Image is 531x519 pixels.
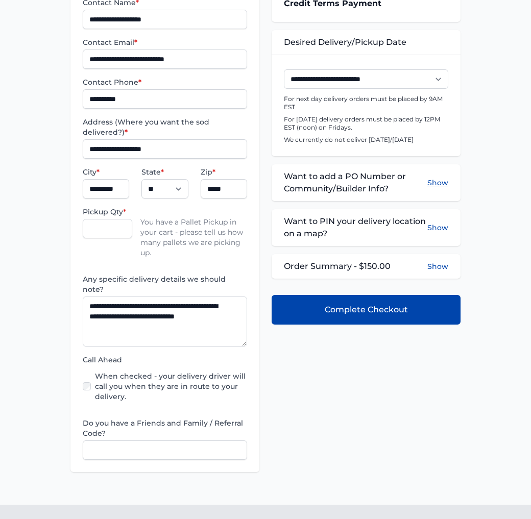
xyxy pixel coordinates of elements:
span: Order Summary - $150.00 [284,260,391,273]
p: We currently do not deliver [DATE]/[DATE] [284,136,448,144]
label: Contact Email [83,37,247,47]
div: Desired Delivery/Pickup Date [272,30,461,55]
label: Address (Where you want the sod delivered?) [83,117,247,137]
p: You have a Pallet Pickup in your cart - please tell us how many pallets we are picking up. [140,207,247,258]
button: Show [427,261,448,271]
label: Any specific delivery details we should note? [83,274,247,294]
span: Want to PIN your delivery location on a map? [284,215,427,240]
p: For [DATE] delivery orders must be placed by 12PM EST (noon) on Fridays. [284,115,448,132]
span: Want to add a PO Number or Community/Builder Info? [284,170,427,195]
button: Complete Checkout [272,295,461,325]
span: Complete Checkout [325,304,408,316]
label: Zip [201,167,247,177]
label: Call Ahead [83,355,247,365]
label: Pickup Qty [83,207,132,217]
label: When checked - your delivery driver will call you when they are in route to your delivery. [95,371,247,402]
p: For next day delivery orders must be placed by 9AM EST [284,95,448,111]
button: Show [427,215,448,240]
label: Do you have a Friends and Family / Referral Code? [83,418,247,438]
label: City [83,167,129,177]
label: Contact Phone [83,77,247,87]
button: Show [427,170,448,195]
label: State [141,167,188,177]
